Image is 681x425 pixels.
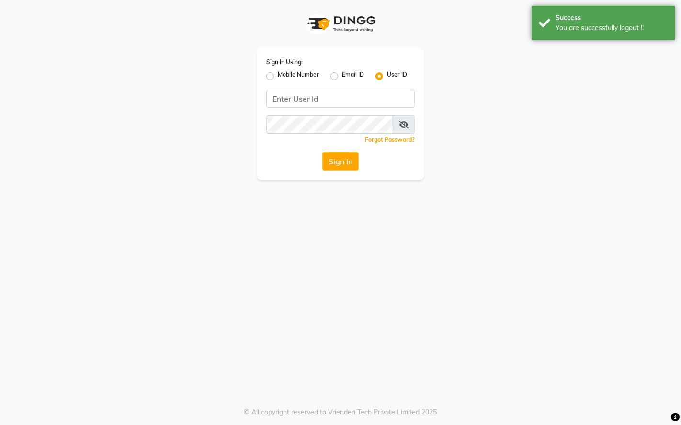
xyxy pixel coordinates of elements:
input: Username [266,115,393,134]
label: User ID [387,70,407,82]
label: Email ID [342,70,364,82]
label: Mobile Number [278,70,319,82]
button: Sign In [322,152,359,171]
div: Success [556,13,668,23]
div: You are successfully logout !! [556,23,668,33]
input: Username [266,90,415,108]
label: Sign In Using: [266,58,303,67]
img: logo1.svg [302,10,379,38]
a: Forgot Password? [365,136,415,143]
